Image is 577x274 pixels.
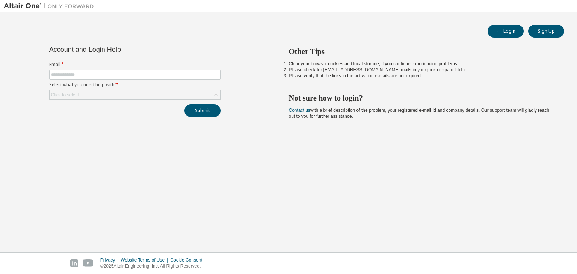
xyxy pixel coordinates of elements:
button: Submit [184,104,221,117]
div: Click to select [50,90,220,99]
label: Select what you need help with [49,82,221,88]
div: Website Terms of Use [121,257,170,263]
div: Cookie Consent [170,257,207,263]
button: Sign Up [528,25,564,38]
span: with a brief description of the problem, your registered e-mail id and company details. Our suppo... [289,108,550,119]
div: Privacy [100,257,121,263]
img: Altair One [4,2,98,10]
li: Clear your browser cookies and local storage, if you continue experiencing problems. [289,61,551,67]
a: Contact us [289,108,310,113]
div: Click to select [51,92,79,98]
img: linkedin.svg [70,259,78,267]
p: © 2025 Altair Engineering, Inc. All Rights Reserved. [100,263,207,269]
h2: Not sure how to login? [289,93,551,103]
button: Login [488,25,524,38]
li: Please check for [EMAIL_ADDRESS][DOMAIN_NAME] mails in your junk or spam folder. [289,67,551,73]
div: Account and Login Help [49,47,186,53]
h2: Other Tips [289,47,551,56]
label: Email [49,62,221,68]
li: Please verify that the links in the activation e-mails are not expired. [289,73,551,79]
img: youtube.svg [83,259,94,267]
